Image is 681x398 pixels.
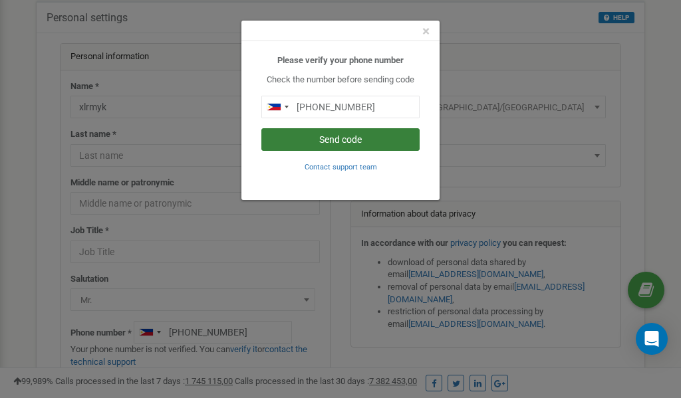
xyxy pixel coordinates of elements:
[262,96,293,118] div: Telephone country code
[261,96,420,118] input: 0905 123 4567
[305,163,377,171] small: Contact support team
[422,23,430,39] span: ×
[261,74,420,86] p: Check the number before sending code
[636,323,668,355] div: Open Intercom Messenger
[261,128,420,151] button: Send code
[305,161,377,171] a: Contact support team
[422,25,430,39] button: Close
[277,55,404,65] b: Please verify your phone number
